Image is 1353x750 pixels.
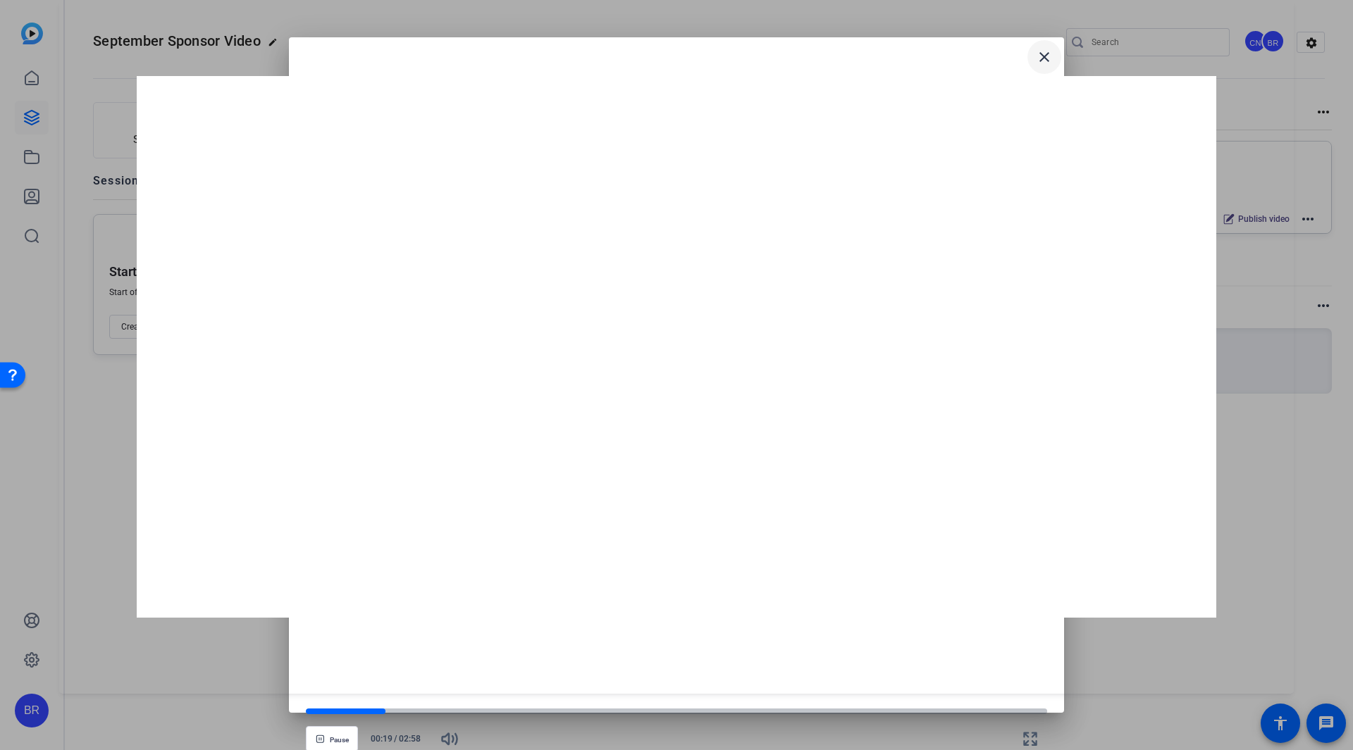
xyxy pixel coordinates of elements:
span: Pause [330,736,349,744]
div: / [364,732,427,745]
span: 02:58 [399,732,428,745]
span: 00:19 [364,732,393,745]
